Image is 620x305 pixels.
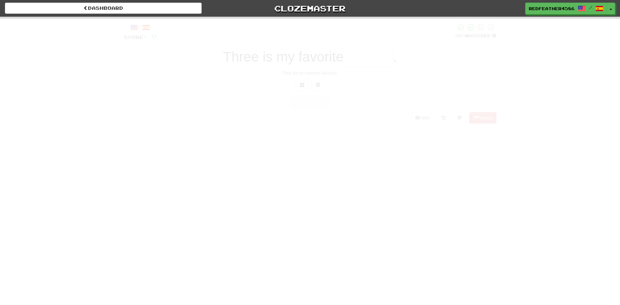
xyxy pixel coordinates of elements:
span: 0 [196,17,202,25]
a: Dashboard [5,3,202,14]
a: RedFeather4586 / [525,3,607,14]
span: 10 [457,17,468,25]
button: Report [469,112,496,123]
span: / [589,5,592,10]
span: Three is my favorite [223,49,344,64]
div: Tres es mi número favorito. [124,70,496,76]
span: RedFeather4586 [529,6,575,11]
button: Round history (alt+y) [437,112,450,123]
button: Switch sentence to multiple choice alt+p [296,80,309,91]
span: 50 % [455,33,465,38]
button: Single letter hint - you only get 1 per sentence and score half the points! alt+h [311,80,325,91]
button: Submit [290,94,330,109]
span: 0 [151,32,157,40]
div: Mastered [455,33,496,39]
span: . [393,49,397,64]
button: Help! [411,112,434,123]
span: 0 [336,17,342,25]
span: Score: [124,34,147,40]
a: Clozemaster [211,3,408,14]
div: / [124,23,157,31]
